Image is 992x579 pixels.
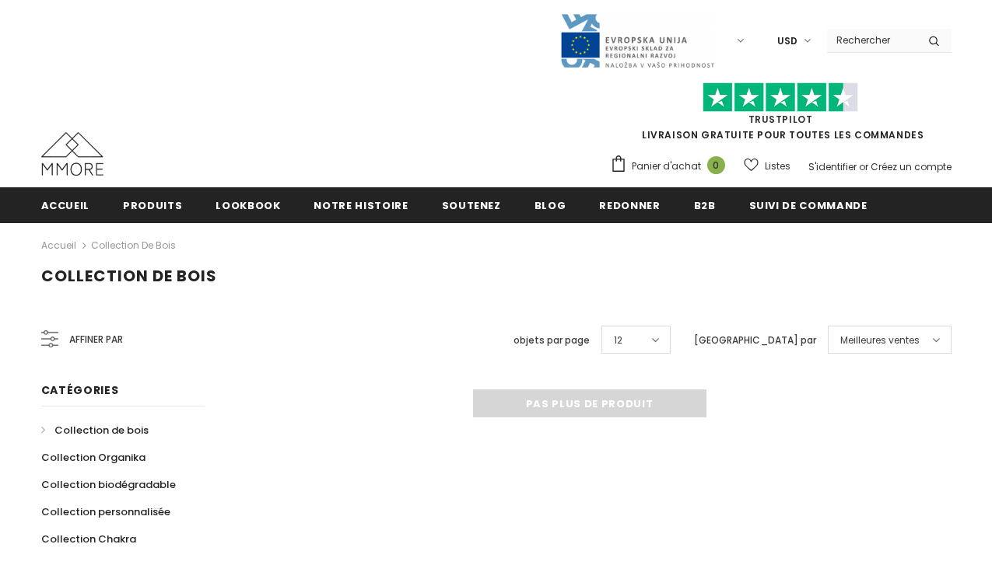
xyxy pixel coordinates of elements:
a: Collection Organika [41,444,145,471]
span: soutenez [442,198,501,213]
a: B2B [694,187,716,222]
a: Blog [535,187,566,222]
a: Notre histoire [314,187,408,222]
span: Redonner [599,198,660,213]
label: objets par page [514,333,590,348]
a: Suivi de commande [749,187,868,222]
span: or [859,160,868,173]
span: 12 [614,333,622,348]
a: Collection de bois [91,239,176,252]
span: Produits [123,198,182,213]
a: Accueil [41,187,90,222]
input: Search Site [827,29,917,51]
img: Cas MMORE [41,132,103,176]
span: 0 [707,156,725,174]
a: Collection de bois [41,417,149,444]
span: Collection personnalisée [41,504,170,519]
a: Panier d'achat 0 [610,155,733,178]
span: Collection de bois [54,423,149,438]
a: Redonner [599,187,660,222]
a: Lookbook [216,187,280,222]
span: Meilleures ventes [840,333,920,348]
label: [GEOGRAPHIC_DATA] par [694,333,816,348]
img: Javni Razpis [559,12,715,69]
a: Listes [744,152,790,180]
span: Suivi de commande [749,198,868,213]
span: Catégories [41,382,119,398]
span: Listes [765,159,790,174]
a: Créez un compte [871,160,952,173]
span: Collection biodégradable [41,477,176,492]
span: Affiner par [69,331,123,348]
span: Lookbook [216,198,280,213]
span: Blog [535,198,566,213]
span: Collection Organika [41,450,145,465]
span: Notre histoire [314,198,408,213]
a: soutenez [442,187,501,222]
a: Produits [123,187,182,222]
a: Accueil [41,236,76,255]
a: Collection Chakra [41,525,136,553]
span: LIVRAISON GRATUITE POUR TOUTES LES COMMANDES [610,89,952,141]
img: Faites confiance aux étoiles pilotes [703,82,858,113]
span: Collection de bois [41,265,217,287]
span: Panier d'achat [632,159,701,174]
span: USD [777,33,797,49]
a: Collection biodégradable [41,471,176,498]
a: Collection personnalisée [41,498,170,525]
a: S'identifier [808,160,857,173]
span: Collection Chakra [41,532,136,546]
a: TrustPilot [748,113,813,126]
span: B2B [694,198,716,213]
a: Javni Razpis [559,33,715,47]
span: Accueil [41,198,90,213]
